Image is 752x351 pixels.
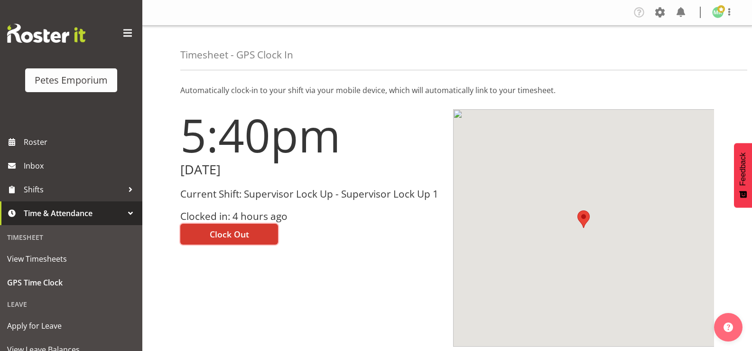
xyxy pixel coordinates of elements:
div: Petes Emporium [35,73,108,87]
span: Feedback [739,152,747,186]
span: GPS Time Clock [7,275,135,290]
h3: Current Shift: Supervisor Lock Up - Supervisor Lock Up 1 [180,189,442,199]
a: GPS Time Clock [2,271,140,294]
div: Leave [2,294,140,314]
p: Automatically clock-in to your shift via your mobile device, which will automatically link to you... [180,85,714,96]
img: help-xxl-2.png [724,323,733,332]
span: Inbox [24,159,138,173]
div: Timesheet [2,228,140,247]
button: Feedback - Show survey [734,143,752,208]
span: Roster [24,135,138,149]
span: Time & Attendance [24,206,123,220]
button: Clock Out [180,224,278,245]
span: Apply for Leave [7,319,135,333]
a: Apply for Leave [2,314,140,338]
span: View Timesheets [7,252,135,266]
h1: 5:40pm [180,109,442,161]
h4: Timesheet - GPS Clock In [180,49,293,60]
img: Rosterit website logo [7,24,85,43]
img: melanie-richardson713.jpg [712,7,724,18]
h2: [DATE] [180,162,442,177]
span: Shifts [24,182,123,197]
h3: Clocked in: 4 hours ago [180,211,442,222]
span: Clock Out [210,228,249,240]
a: View Timesheets [2,247,140,271]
